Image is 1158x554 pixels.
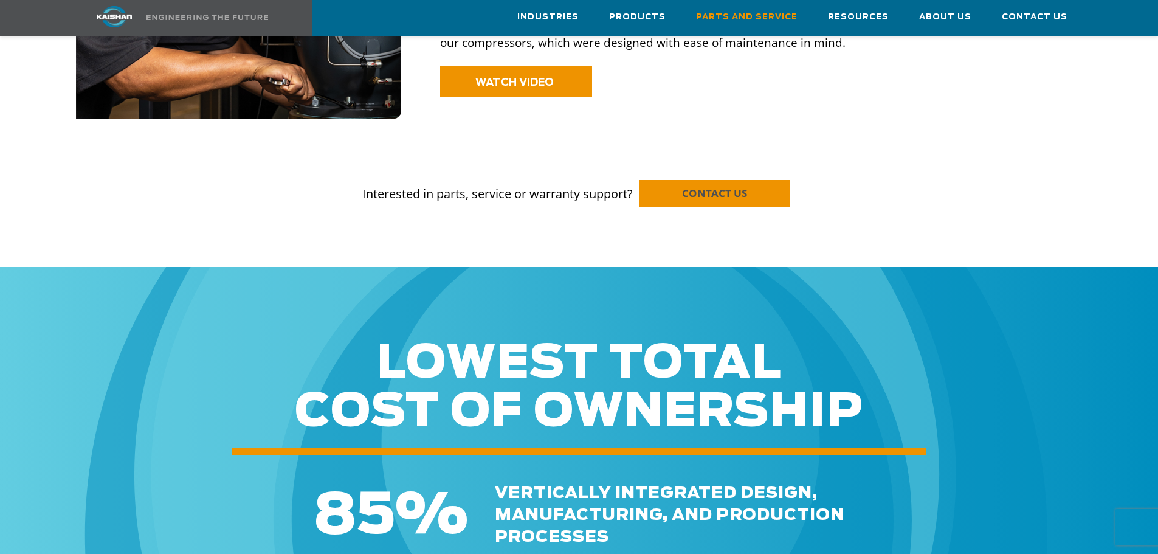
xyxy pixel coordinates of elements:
span: Parts and Service [696,10,798,24]
a: Industries [517,1,579,33]
span: Contact Us [1002,10,1067,24]
span: About Us [919,10,971,24]
p: Interested in parts, service or warranty support? [76,162,1083,203]
span: CONTACT US [682,186,747,200]
a: Contact Us [1002,1,1067,33]
span: % [395,488,468,544]
span: vertically integrated design, manufacturing, and production processes [495,485,844,545]
span: 85 [314,488,395,544]
a: WATCH VIDEO [440,66,592,97]
img: kaishan logo [69,6,160,27]
span: WATCH VIDEO [475,77,554,88]
span: Products [609,10,666,24]
a: About Us [919,1,971,33]
a: Resources [828,1,889,33]
a: Products [609,1,666,33]
a: CONTACT US [639,180,790,207]
img: Engineering the future [146,15,268,20]
a: Parts and Service [696,1,798,33]
span: Resources [828,10,889,24]
span: Industries [517,10,579,24]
